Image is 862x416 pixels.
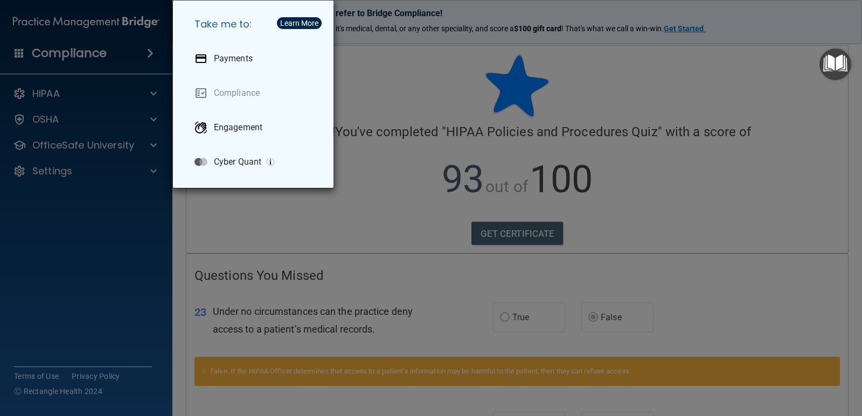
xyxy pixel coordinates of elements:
p: Engagement [214,122,262,133]
h5: Take me to: [186,9,325,39]
button: Learn More [277,17,322,29]
p: Cyber Quant [214,157,261,167]
a: Cyber Quant [186,147,325,177]
a: Compliance [186,78,325,108]
a: Engagement [186,112,325,143]
div: Learn More [280,19,318,27]
a: Payments [186,44,325,74]
button: Open Resource Center [819,48,851,80]
p: Payments [214,53,253,64]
